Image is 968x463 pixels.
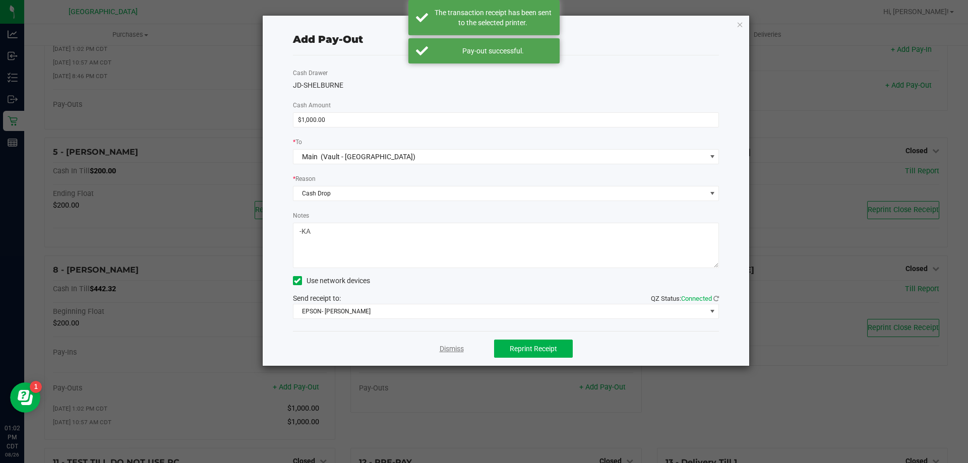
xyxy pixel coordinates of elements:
span: Reprint Receipt [510,345,557,353]
span: Cash Drop [293,186,706,201]
label: To [293,138,302,147]
div: The transaction receipt has been sent to the selected printer. [434,8,552,28]
span: QZ Status: [651,295,719,302]
iframe: Resource center [10,382,40,413]
label: Reason [293,174,316,183]
label: Cash Drawer [293,69,328,78]
span: Connected [681,295,712,302]
button: Reprint Receipt [494,340,573,358]
div: Pay-out successful. [434,46,552,56]
span: (Vault - [GEOGRAPHIC_DATA]) [321,153,415,161]
div: Add Pay-Out [293,32,363,47]
span: Main [302,153,318,161]
div: JD-SHELBURNE [293,80,719,91]
label: Notes [293,211,309,220]
span: EPSON- [PERSON_NAME] [293,304,706,318]
span: Cash Amount [293,102,331,109]
span: Send receipt to: [293,294,341,302]
a: Dismiss [440,344,464,354]
label: Use network devices [293,276,370,286]
iframe: Resource center unread badge [30,381,42,393]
